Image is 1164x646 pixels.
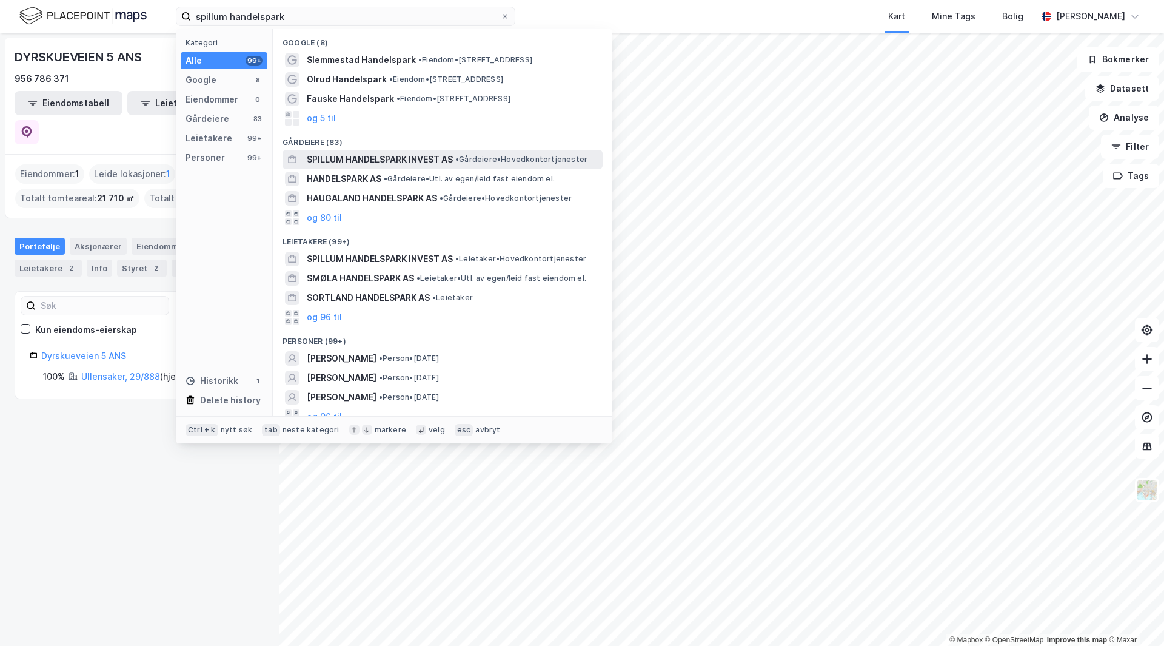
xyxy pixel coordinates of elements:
div: Alle [186,53,202,68]
span: Leietaker • Utl. av egen/leid fast eiendom el. [416,274,586,283]
img: Z [1136,479,1159,502]
span: Gårdeiere • Hovedkontortjenester [440,193,572,203]
span: SMØLA HANDELSPARK AS [307,271,414,286]
span: • [455,254,459,263]
button: og 5 til [307,111,336,126]
span: • [396,94,400,103]
span: • [416,274,420,283]
a: Improve this map [1047,636,1107,644]
div: DYRSKUEVEIEN 5 ANS [15,47,144,67]
div: 1 [253,376,263,386]
button: og 96 til [307,310,342,325]
div: Historikk [186,374,238,388]
span: Leietaker • Hovedkontortjenester [455,254,586,264]
button: Leietakertabell [127,91,235,115]
span: Person • [DATE] [379,392,439,402]
span: 1 [75,167,79,181]
span: Person • [DATE] [379,373,439,383]
div: Gårdeiere (83) [273,128,612,150]
div: esc [455,424,473,436]
span: Eiendom • [STREET_ADDRESS] [418,55,532,65]
div: Gårdeiere [186,112,229,126]
div: 99+ [246,133,263,143]
span: SPILLUM HANDELSPARK INVEST AS [307,252,453,266]
button: Filter [1101,135,1159,159]
span: • [432,293,436,302]
button: og 96 til [307,409,342,424]
div: Transaksjoner [172,260,255,277]
div: Leietakere [186,131,232,146]
span: • [379,354,383,363]
span: Olrud Handelspark [307,72,387,87]
div: Totalt tomteareal : [15,189,139,208]
a: Ullensaker, 29/888 [81,371,160,382]
span: • [379,373,383,382]
div: Mine Tags [932,9,975,24]
span: Eiendom • [STREET_ADDRESS] [396,94,510,104]
div: 83 [253,114,263,124]
div: Eiendommer [132,238,206,255]
span: Slemmestad Handelspark [307,53,416,67]
div: Kontrollprogram for chat [1103,588,1164,646]
div: tab [262,424,280,436]
div: Kun eiendoms-eierskap [35,323,137,337]
div: Personer (99+) [273,327,612,349]
span: Gårdeiere • Utl. av egen/leid fast eiendom el. [384,174,555,184]
span: [PERSON_NAME] [307,390,376,405]
div: avbryt [475,425,500,435]
div: Kart [888,9,905,24]
span: SORTLAND HANDELSPARK AS [307,291,430,305]
div: nytt søk [221,425,253,435]
div: Totalt byggareal : [144,189,261,208]
div: Aksjonærer [70,238,127,255]
div: 99+ [246,153,263,163]
button: Eiendomstabell [15,91,122,115]
button: og 80 til [307,210,342,225]
div: 99+ [246,56,263,66]
iframe: Chat Widget [1103,588,1164,646]
div: 8 [253,75,263,85]
a: Dyrskueveien 5 ANS [41,351,126,361]
span: • [379,392,383,402]
button: Bokmerker [1077,47,1159,72]
span: • [455,155,459,164]
span: Person • [DATE] [379,354,439,363]
span: [PERSON_NAME] [307,371,376,385]
div: neste kategori [283,425,339,435]
div: velg [429,425,445,435]
div: Leietakere [15,260,82,277]
span: HANDELSPARK AS [307,172,381,186]
span: Eiendom • [STREET_ADDRESS] [389,75,503,84]
div: Kategori [186,38,267,47]
span: SPILLUM HANDELSPARK INVEST AS [307,152,453,167]
div: Leietakere (99+) [273,227,612,249]
span: Gårdeiere • Hovedkontortjenester [455,155,587,164]
div: Google [186,73,216,87]
div: Google (8) [273,29,612,50]
div: Bolig [1002,9,1023,24]
div: 100% [43,369,65,384]
button: Analyse [1089,106,1159,130]
button: Datasett [1085,76,1159,101]
span: 1 [166,167,170,181]
button: Tags [1103,164,1159,188]
div: Ctrl + k [186,424,218,436]
span: [PERSON_NAME] [307,351,376,366]
span: HAUGALAND HANDELSPARK AS [307,191,437,206]
img: logo.f888ab2527a4732fd821a326f86c7f29.svg [19,5,147,27]
span: • [418,55,422,64]
span: • [389,75,393,84]
div: markere [375,425,406,435]
div: Eiendommer [186,92,238,107]
div: [PERSON_NAME] [1056,9,1125,24]
span: • [440,193,443,203]
span: • [384,174,387,183]
div: Styret [117,260,167,277]
div: Info [87,260,112,277]
div: 956 786 371 [15,72,69,86]
input: Søk på adresse, matrikkel, gårdeiere, leietakere eller personer [191,7,500,25]
div: Leide lokasjoner : [89,164,175,184]
div: 0 [253,95,263,104]
div: 2 [150,262,162,274]
input: Søk [36,297,169,315]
